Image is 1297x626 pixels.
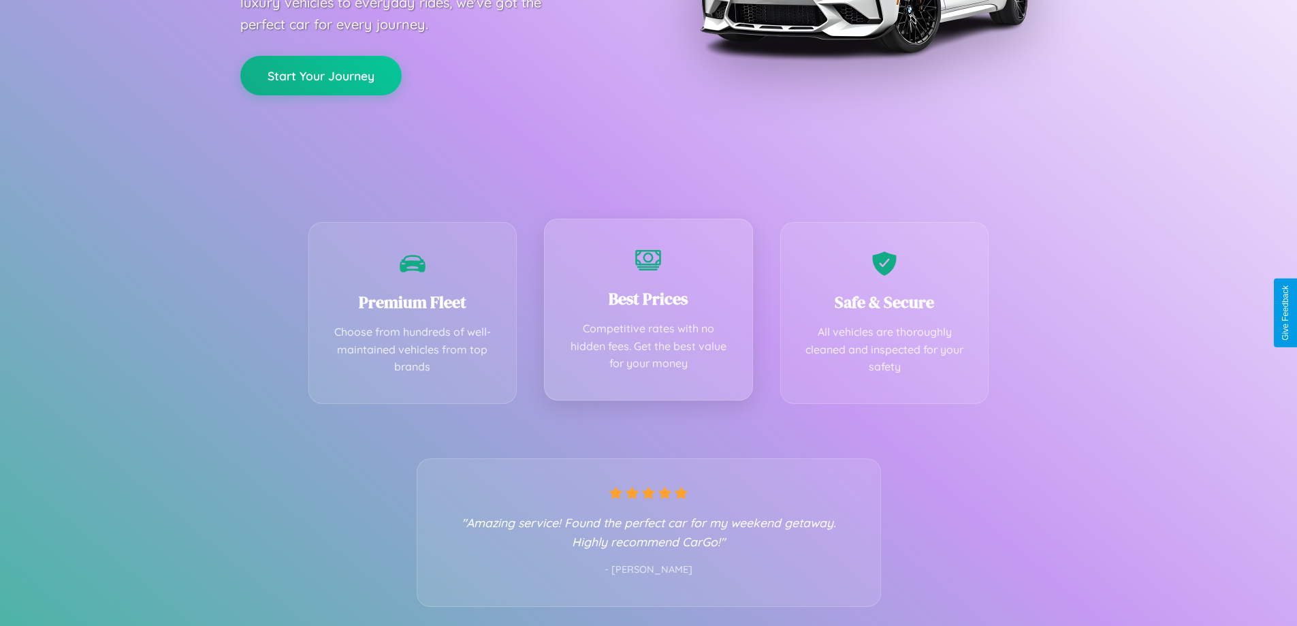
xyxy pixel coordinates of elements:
p: Competitive rates with no hidden fees. Get the best value for your money [565,320,732,373]
h3: Premium Fleet [330,291,496,313]
button: Start Your Journey [240,56,402,95]
p: "Amazing service! Found the perfect car for my weekend getaway. Highly recommend CarGo!" [445,513,853,551]
h3: Safe & Secure [801,291,968,313]
p: All vehicles are thoroughly cleaned and inspected for your safety [801,324,968,376]
h3: Best Prices [565,287,732,310]
div: Give Feedback [1281,285,1290,341]
p: Choose from hundreds of well-maintained vehicles from top brands [330,324,496,376]
p: - [PERSON_NAME] [445,561,853,579]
